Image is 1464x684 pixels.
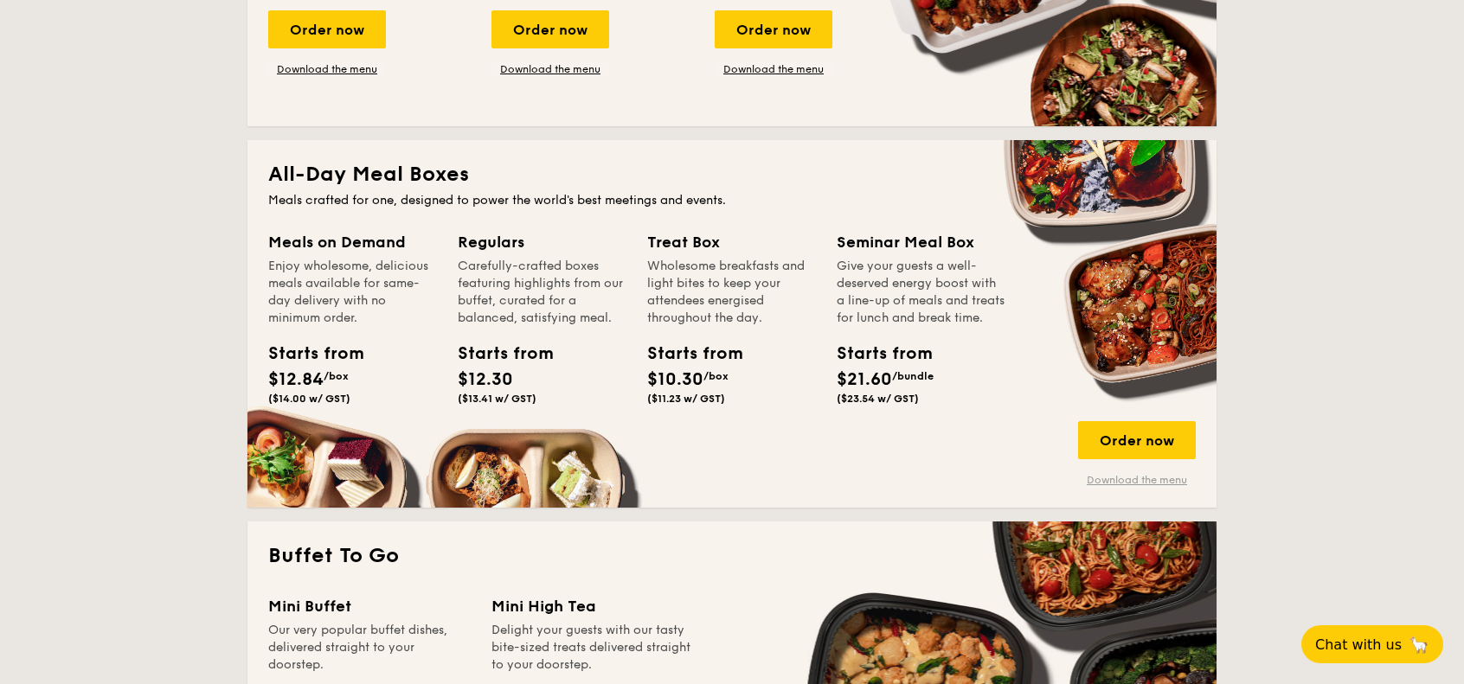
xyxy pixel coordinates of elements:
div: Treat Box [647,230,816,254]
div: Order now [1078,421,1196,459]
span: $12.84 [268,369,324,390]
span: $10.30 [647,369,703,390]
div: Mini High Tea [491,594,694,618]
span: /box [324,370,349,382]
div: Order now [491,10,609,48]
div: Wholesome breakfasts and light bites to keep your attendees energised throughout the day. [647,258,816,327]
div: Starts from [268,341,346,367]
div: Carefully-crafted boxes featuring highlights from our buffet, curated for a balanced, satisfying ... [458,258,626,327]
span: /box [703,370,729,382]
div: Starts from [837,341,915,367]
div: Delight your guests with our tasty bite-sized treats delivered straight to your doorstep. [491,622,694,674]
div: Order now [715,10,832,48]
span: ($23.54 w/ GST) [837,393,919,405]
a: Download the menu [715,62,832,76]
span: ($14.00 w/ GST) [268,393,350,405]
button: Chat with us🦙 [1301,625,1443,663]
h2: All-Day Meal Boxes [268,161,1196,189]
div: Mini Buffet [268,594,471,618]
div: Our very popular buffet dishes, delivered straight to your doorstep. [268,622,471,674]
div: Meals on Demand [268,230,437,254]
h2: Buffet To Go [268,542,1196,570]
a: Download the menu [268,62,386,76]
span: $12.30 [458,369,513,390]
div: Enjoy wholesome, delicious meals available for same-day delivery with no minimum order. [268,258,437,327]
div: Starts from [647,341,725,367]
div: Meals crafted for one, designed to power the world's best meetings and events. [268,192,1196,209]
div: Give your guests a well-deserved energy boost with a line-up of meals and treats for lunch and br... [837,258,1005,327]
div: Order now [268,10,386,48]
span: ($13.41 w/ GST) [458,393,536,405]
div: Regulars [458,230,626,254]
div: Starts from [458,341,536,367]
span: ($11.23 w/ GST) [647,393,725,405]
span: /bundle [892,370,934,382]
span: Chat with us [1315,636,1402,653]
a: Download the menu [1078,473,1196,487]
span: 🦙 [1409,635,1429,655]
div: Seminar Meal Box [837,230,1005,254]
a: Download the menu [491,62,609,76]
span: $21.60 [837,369,892,390]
